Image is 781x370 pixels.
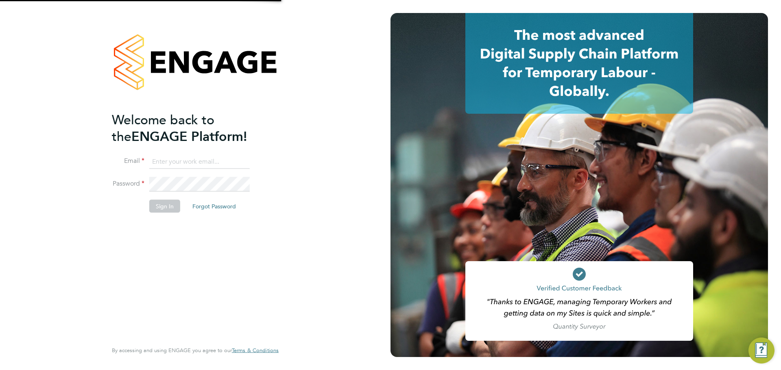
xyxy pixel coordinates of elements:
span: Terms & Conditions [232,347,279,354]
input: Enter your work email... [149,154,250,169]
span: By accessing and using ENGAGE you agree to our [112,347,279,354]
a: Terms & Conditions [232,347,279,354]
h2: ENGAGE Platform! [112,111,271,145]
button: Engage Resource Center [748,338,774,364]
button: Sign In [149,200,180,213]
span: Welcome back to the [112,112,214,144]
button: Forgot Password [186,200,242,213]
label: Password [112,180,144,188]
label: Email [112,157,144,165]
